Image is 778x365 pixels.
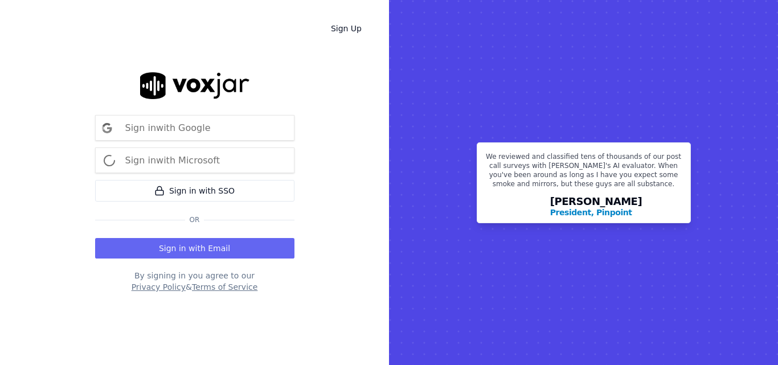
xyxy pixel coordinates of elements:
div: By signing in you agree to our & [95,270,294,293]
p: Sign in with Google [125,121,211,135]
p: We reviewed and classified tens of thousands of our post call surveys with [PERSON_NAME]'s AI eva... [484,152,683,193]
button: Sign inwith Google [95,115,294,141]
div: [PERSON_NAME] [550,196,642,218]
a: Sign Up [322,18,371,39]
img: logo [140,72,249,99]
span: Or [185,215,204,224]
button: Privacy Policy [132,281,186,293]
button: Terms of Service [192,281,257,293]
button: Sign in with Email [95,238,294,259]
p: President, Pinpoint [550,207,632,218]
button: Sign inwith Microsoft [95,147,294,173]
img: google Sign in button [96,117,118,140]
p: Sign in with Microsoft [125,154,220,167]
a: Sign in with SSO [95,180,294,202]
